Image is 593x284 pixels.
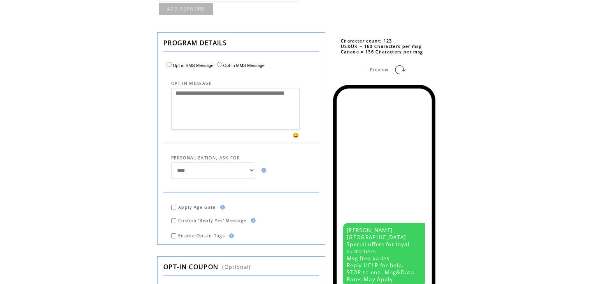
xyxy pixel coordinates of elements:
[341,38,392,44] span: Character count: 123
[165,63,214,68] label: Opt-in SMS Message
[259,168,266,173] img: help.gif
[347,227,414,283] span: [PERSON_NAME][GEOGRAPHIC_DATA] Special offers for loyal customers Msg freq varies Reply HELP for ...
[293,132,300,139] span: 😀
[171,155,240,161] span: PERSONALIZATION, ASK FOR
[163,263,218,271] span: OPT-IN COUPON
[218,205,225,210] img: help.gif
[222,263,251,270] span: (Optional)
[227,233,234,238] img: help.gif
[178,205,216,210] span: Apply Age Gate
[217,62,222,67] input: Opt-in MMS Message
[159,3,213,15] a: ADD KEYWORD
[370,67,388,72] span: Preview
[341,49,423,55] span: Canada = 136 Characters per msg
[163,39,227,47] span: PROGRAM DETAILS
[171,81,212,86] span: OPT-IN MESSAGE
[178,233,225,238] span: Enable Opt-in Tags
[167,62,172,67] input: Opt-in SMS Message
[215,63,265,68] label: Opt-in MMS Message
[178,218,247,223] span: Custom 'Reply Yes' Message
[341,44,422,49] span: US&UK = 160 Characters per msg
[249,218,256,223] img: help.gif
